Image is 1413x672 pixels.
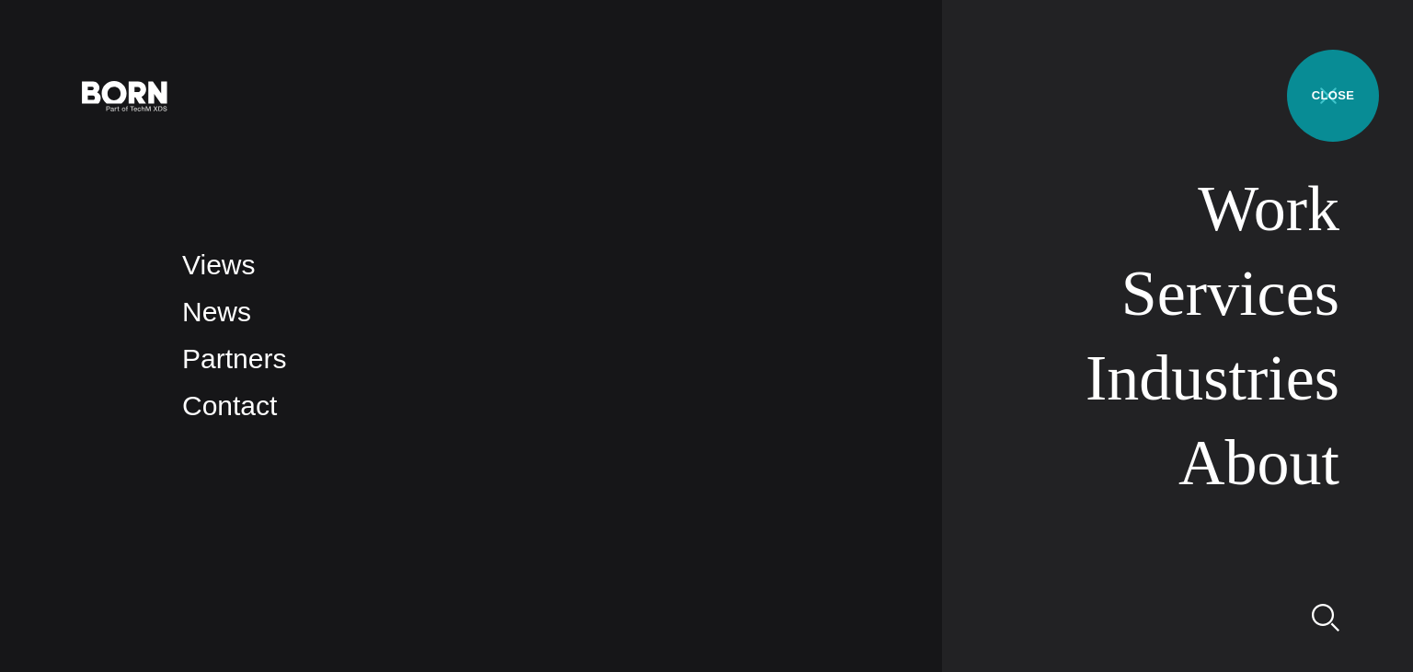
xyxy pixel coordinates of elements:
[182,296,251,327] a: News
[182,343,286,374] a: Partners
[1312,604,1339,631] img: Search
[1198,173,1339,244] a: Work
[1121,258,1339,329] a: Services
[1178,427,1339,498] a: About
[182,390,277,421] a: Contact
[1086,342,1339,413] a: Industries
[182,249,255,280] a: Views
[1306,75,1350,114] button: Open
